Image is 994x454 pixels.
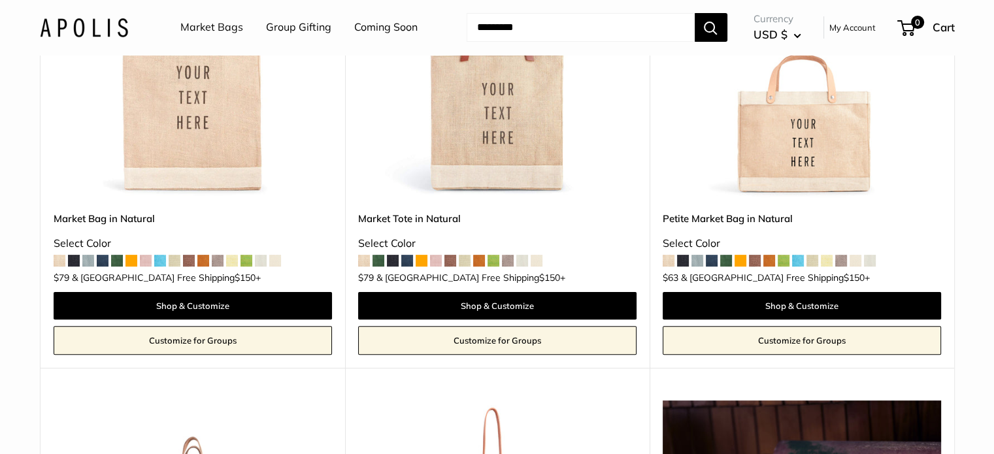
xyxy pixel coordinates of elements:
[72,273,261,282] span: & [GEOGRAPHIC_DATA] Free Shipping +
[829,20,876,35] a: My Account
[663,272,678,284] span: $63
[754,10,801,28] span: Currency
[695,13,727,42] button: Search
[54,234,332,253] div: Select Color
[54,211,332,226] a: Market Bag in Natural
[663,292,941,319] a: Shop & Customize
[54,326,332,355] a: Customize for Groups
[681,273,870,282] span: & [GEOGRAPHIC_DATA] Free Shipping +
[663,234,941,253] div: Select Color
[663,326,941,355] a: Customize for Groups
[844,272,865,284] span: $150
[54,292,332,319] a: Shop & Customize
[54,272,69,284] span: $79
[663,211,941,226] a: Petite Market Bag in Natural
[467,13,695,42] input: Search...
[358,272,374,284] span: $79
[40,18,128,37] img: Apolis
[235,272,256,284] span: $150
[899,17,955,38] a: 0 Cart
[358,234,637,253] div: Select Color
[358,292,637,319] a: Shop & Customize
[358,326,637,355] a: Customize for Groups
[266,18,331,37] a: Group Gifting
[358,211,637,226] a: Market Tote in Natural
[180,18,243,37] a: Market Bags
[754,27,787,41] span: USD $
[376,273,565,282] span: & [GEOGRAPHIC_DATA] Free Shipping +
[754,24,801,45] button: USD $
[354,18,418,37] a: Coming Soon
[539,272,560,284] span: $150
[933,20,955,34] span: Cart
[910,16,923,29] span: 0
